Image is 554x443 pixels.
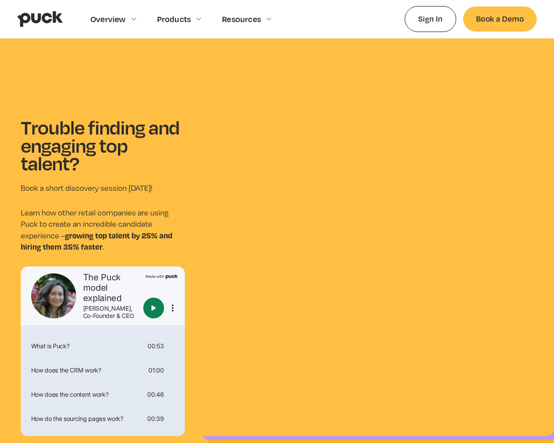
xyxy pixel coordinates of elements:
[24,384,181,405] div: How does the content work?00:46More options
[31,273,76,318] img: Tali Rapaport headshot
[24,360,181,381] div: How does the CRM work?01:00More options
[28,416,144,422] div: How do the sourcing pages work?
[463,6,537,31] a: Book a Demo
[28,343,145,349] div: What is Puck?
[28,367,145,373] div: How does the CRM work?
[21,118,185,172] h1: Trouble finding and engaging top talent?
[145,273,178,279] img: Made with Puck
[21,230,172,252] strong: growing top talent by 25% and hiring them 35% faster
[147,392,164,398] div: 00:46
[24,408,181,429] div: How do the sourcing pages work?00:39More options
[83,305,140,320] div: [PERSON_NAME], Co-Founder & CEO
[167,303,178,313] button: More options
[21,183,185,194] p: Book a short discovery session [DATE]!
[83,272,140,303] div: The Puck model explained
[90,14,126,24] div: Overview
[148,343,164,349] div: 00:53
[148,367,164,373] div: 01:00
[405,6,456,32] a: Sign In
[222,14,261,24] div: Resources
[143,298,164,318] button: Play
[157,14,191,24] div: Products
[28,392,144,398] div: How does the content work?
[24,336,181,356] div: What is Puck?00:53More options
[21,207,185,252] p: Learn how other retail companies are using Puck to create an incredible candidate experience – .
[147,416,164,422] div: 00:39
